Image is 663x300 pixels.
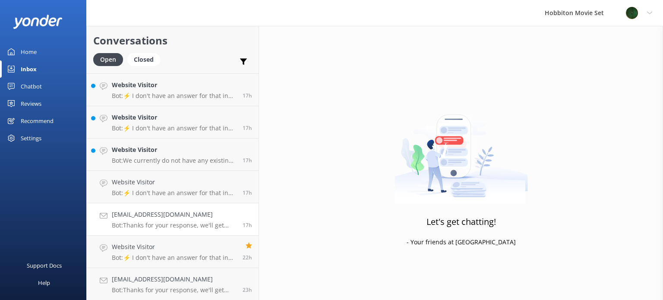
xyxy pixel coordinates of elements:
span: Aug 20 2025 03:21pm (UTC +12:00) Pacific/Auckland [243,254,252,261]
a: Open [93,54,127,64]
div: Recommend [21,112,54,129]
a: Website VisitorBot:We currently do not have any existing promo codes.17h [87,139,259,171]
p: Bot: We currently do not have any existing promo codes. [112,157,236,164]
div: Help [38,274,50,291]
h4: Website Visitor [112,177,236,187]
p: Bot: ⚡ I don't have an answer for that in my knowledge base. Please try and rephrase your questio... [112,92,236,100]
p: Bot: ⚡ I don't have an answer for that in my knowledge base. Please try and rephrase your questio... [112,254,236,262]
h4: [EMAIL_ADDRESS][DOMAIN_NAME] [112,210,236,219]
h4: Website Visitor [112,80,236,90]
div: Open [93,53,123,66]
span: Aug 20 2025 08:30pm (UTC +12:00) Pacific/Auckland [243,189,252,196]
h4: Website Visitor [112,242,236,252]
span: Aug 20 2025 02:52pm (UTC +12:00) Pacific/Auckland [243,286,252,294]
p: - Your friends at [GEOGRAPHIC_DATA] [407,237,516,247]
span: Aug 20 2025 08:21pm (UTC +12:00) Pacific/Auckland [243,221,252,229]
a: Website VisitorBot:⚡ I don't have an answer for that in my knowledge base. Please try and rephras... [87,106,259,139]
div: Support Docs [27,257,62,274]
a: [EMAIL_ADDRESS][DOMAIN_NAME]Bot:Thanks for your response, we'll get back to you as soon as we can... [87,203,259,236]
p: Bot: Thanks for your response, we'll get back to you as soon as we can during opening hours. [112,286,236,294]
h4: Website Visitor [112,113,236,122]
div: Home [21,43,37,60]
div: Inbox [21,60,37,78]
img: artwork of a man stealing a conversation from at giant smartphone [395,96,528,204]
h2: Conversations [93,32,252,49]
span: Aug 20 2025 09:02pm (UTC +12:00) Pacific/Auckland [243,92,252,99]
p: Bot: ⚡ I don't have an answer for that in my knowledge base. Please try and rephrase your questio... [112,189,236,197]
div: Reviews [21,95,41,112]
h4: Website Visitor [112,145,236,155]
div: Chatbot [21,78,42,95]
h4: [EMAIL_ADDRESS][DOMAIN_NAME] [112,275,236,284]
div: Settings [21,129,41,147]
div: Closed [127,53,160,66]
img: 34-1625720359.png [625,6,638,19]
a: Closed [127,54,164,64]
span: Aug 20 2025 08:58pm (UTC +12:00) Pacific/Auckland [243,157,252,164]
p: Bot: ⚡ I don't have an answer for that in my knowledge base. Please try and rephrase your questio... [112,124,236,132]
a: Website VisitorBot:⚡ I don't have an answer for that in my knowledge base. Please try and rephras... [87,236,259,268]
span: Aug 20 2025 09:01pm (UTC +12:00) Pacific/Auckland [243,124,252,132]
img: yonder-white-logo.png [13,15,63,29]
a: Website VisitorBot:⚡ I don't have an answer for that in my knowledge base. Please try and rephras... [87,74,259,106]
h3: Let's get chatting! [426,215,496,229]
a: Website VisitorBot:⚡ I don't have an answer for that in my knowledge base. Please try and rephras... [87,171,259,203]
p: Bot: Thanks for your response, we'll get back to you as soon as we can during opening hours. [112,221,236,229]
